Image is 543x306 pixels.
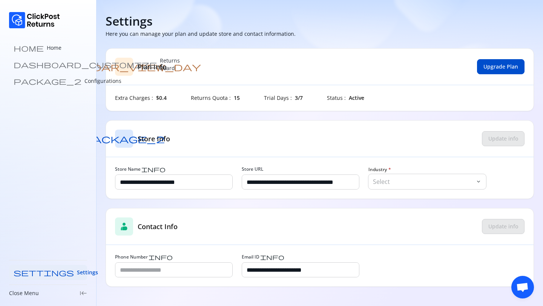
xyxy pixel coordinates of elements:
span: keyboard_arrow_down [476,179,482,185]
p: Here you can manage your plan and update store and contact information. [106,30,296,38]
p: Returns Quota : [191,94,231,102]
span: Settings [77,269,98,276]
label: Phone Number [115,254,173,260]
p: Home [47,44,61,52]
button: Upgrade Plan [477,59,525,74]
span: home [14,44,44,52]
span: 15 [234,94,240,102]
p: Close Menu [9,289,39,297]
button: Select [368,174,486,189]
span: Industry [368,167,391,173]
span: keyboard_tab_rtl [80,289,87,297]
p: Returns Board [160,57,180,72]
p: Trial Days : [264,94,292,102]
span: settings [14,269,74,276]
span: $0.4 [156,94,167,102]
p: Select [373,177,474,186]
span: Upgrade Plan [483,63,518,70]
span: dashboard_customize [14,61,157,68]
label: Email ID [242,254,284,260]
span: contacts_product [120,222,129,231]
p: Configurations [84,77,121,85]
a: dashboard_customize Returns Board [9,57,87,72]
span: Active [349,94,364,102]
span: calendar_view_day [47,62,201,71]
a: settings Settings [9,265,87,280]
a: package_2 Configurations [9,73,87,89]
span: 3/7 [295,94,303,102]
p: Status : [327,94,346,102]
h5: Contact Info [138,222,178,231]
h5: Store Info [138,134,170,144]
a: home Home [9,40,87,55]
h4: Settings [106,14,153,29]
label: Store URL [242,166,263,172]
label: Store Name [115,166,166,172]
span: info [141,166,166,172]
div: Close Menukeyboard_tab_rtl [9,289,87,297]
span: package_2 [83,134,165,143]
div: Open chat [511,276,534,298]
p: Extra Charges : [115,94,153,102]
span: info [260,254,284,260]
img: Logo [9,12,60,28]
span: info [149,254,173,260]
span: package_2 [14,77,81,85]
